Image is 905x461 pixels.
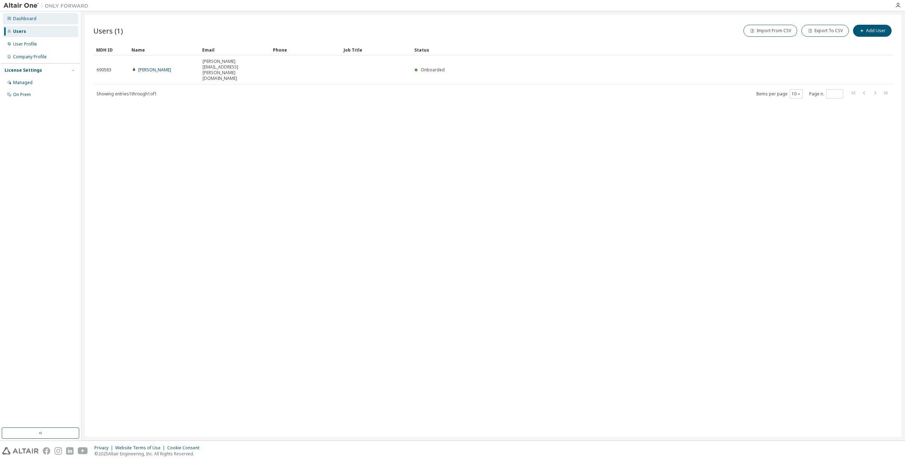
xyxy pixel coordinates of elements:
[853,25,892,37] button: Add User
[756,89,803,99] span: Items per page
[273,44,338,55] div: Phone
[66,447,74,455] img: linkedin.svg
[78,447,88,455] img: youtube.svg
[809,89,843,99] span: Page n.
[93,26,123,36] span: Users (1)
[97,67,111,73] span: 690583
[132,44,197,55] div: Name
[94,451,204,457] p: © 2025 Altair Engineering, Inc. All Rights Reserved.
[94,445,115,451] div: Privacy
[13,80,33,85] div: Managed
[167,445,204,451] div: Cookie Consent
[13,92,31,97] div: On Prem
[801,25,849,37] button: Export To CSV
[743,25,797,37] button: Import From CSV
[97,91,157,97] span: Showing entries 1 through 1 of 1
[421,67,445,73] span: Onboarded
[344,44,409,55] div: Job Title
[792,91,801,97] button: 10
[96,44,126,55] div: MDH ID
[13,54,47,60] div: Company Profile
[414,44,856,55] div: Status
[203,59,267,81] span: [PERSON_NAME][EMAIL_ADDRESS][PERSON_NAME][DOMAIN_NAME]
[13,29,26,34] div: Users
[5,67,42,73] div: License Settings
[115,445,167,451] div: Website Terms of Use
[202,44,267,55] div: Email
[54,447,62,455] img: instagram.svg
[4,2,92,9] img: Altair One
[13,41,37,47] div: User Profile
[138,67,171,73] a: [PERSON_NAME]
[13,16,36,22] div: Dashboard
[2,447,39,455] img: altair_logo.svg
[43,447,50,455] img: facebook.svg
